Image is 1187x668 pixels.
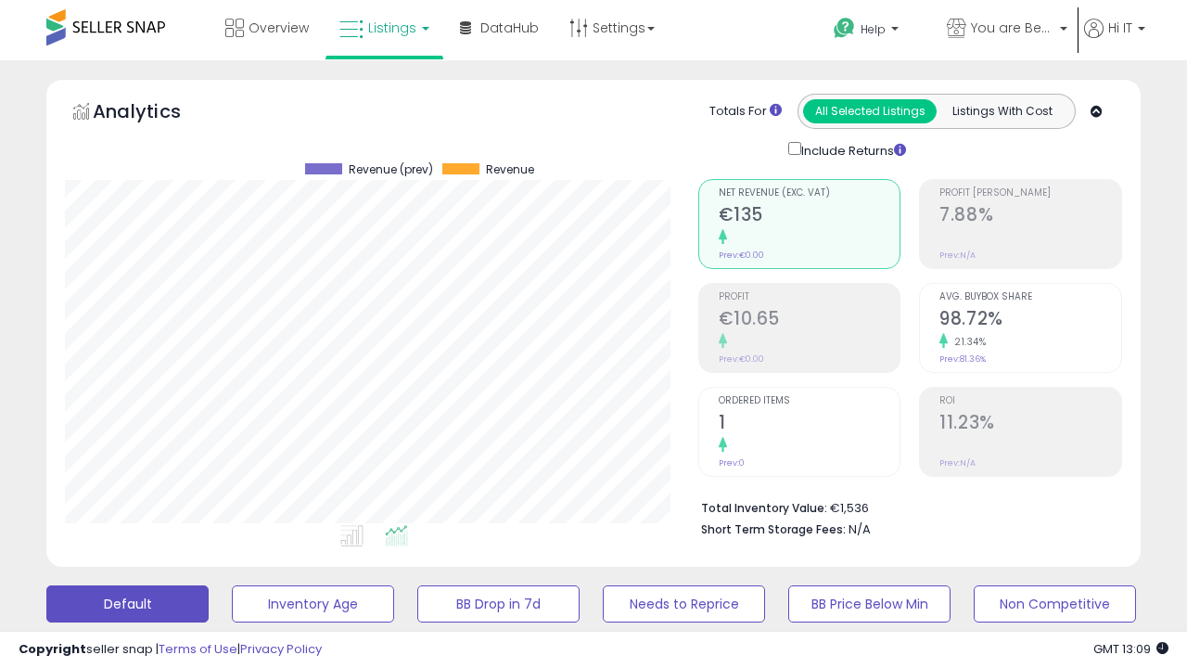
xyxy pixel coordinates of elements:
[803,99,937,123] button: All Selected Listings
[939,204,1121,229] h2: 7.88%
[939,353,986,365] small: Prev: 81.36%
[46,585,209,623] button: Default
[939,308,1121,333] h2: 98.72%
[719,292,900,302] span: Profit
[701,500,827,516] b: Total Inventory Value:
[939,412,1121,437] h2: 11.23%
[939,457,976,469] small: Prev: N/A
[240,640,322,658] a: Privacy Policy
[701,495,1109,518] li: €1,536
[719,396,900,406] span: Ordered Items
[819,3,930,60] a: Help
[719,204,900,229] h2: €135
[833,17,856,40] i: Get Help
[861,21,886,37] span: Help
[974,585,1136,623] button: Non Competitive
[349,163,433,176] span: Revenue (prev)
[249,19,309,37] span: Overview
[19,641,322,659] div: seller snap | |
[719,250,764,261] small: Prev: €0.00
[719,308,900,333] h2: €10.65
[232,585,394,623] button: Inventory Age
[701,521,846,537] b: Short Term Storage Fees:
[368,19,416,37] span: Listings
[719,188,900,199] span: Net Revenue (Exc. VAT)
[93,98,217,129] h5: Analytics
[19,640,86,658] strong: Copyright
[1093,640,1168,658] span: 2025-09-11 13:09 GMT
[849,520,871,538] span: N/A
[1084,19,1145,60] a: Hi IT
[159,640,237,658] a: Terms of Use
[709,103,782,121] div: Totals For
[417,585,580,623] button: BB Drop in 7d
[774,138,927,161] div: Include Returns
[939,396,1121,406] span: ROI
[939,188,1121,199] span: Profit [PERSON_NAME]
[603,585,765,623] button: Needs to Reprice
[939,292,1121,302] span: Avg. Buybox Share
[719,353,764,365] small: Prev: €0.00
[948,335,986,349] small: 21.34%
[480,19,539,37] span: DataHub
[936,99,1069,123] button: Listings With Cost
[719,457,745,469] small: Prev: 0
[719,412,900,437] h2: 1
[788,585,951,623] button: BB Price Below Min
[486,163,534,176] span: Revenue
[1108,19,1132,37] span: Hi IT
[939,250,976,261] small: Prev: N/A
[971,19,1054,37] span: You are Beautiful (IT)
